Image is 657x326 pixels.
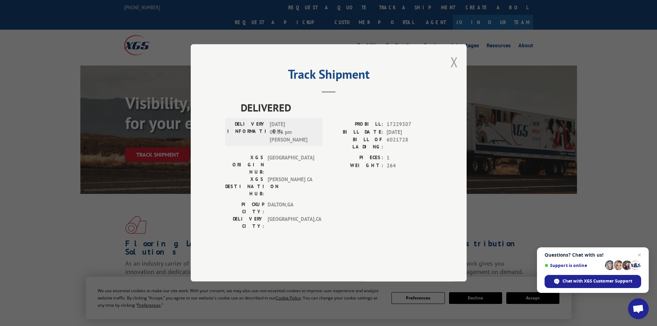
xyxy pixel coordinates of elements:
[545,263,603,268] span: Support is online
[387,121,432,129] span: 17229307
[225,69,432,82] h2: Track Shipment
[241,100,432,116] span: DELIVERED
[227,121,266,144] label: DELIVERY INFORMATION:
[450,53,458,71] button: Close modal
[225,154,264,176] label: XGS ORIGIN HUB:
[225,176,264,198] label: XGS DESTINATION HUB:
[628,298,649,319] div: Open chat
[225,201,264,216] label: PICKUP CITY:
[635,251,644,259] span: Close chat
[545,275,641,288] div: Chat with XGS Customer Support
[268,201,314,216] span: DALTON , GA
[329,121,383,129] label: PROBILL:
[270,121,316,144] span: [DATE] 05:06 pm [PERSON_NAME]
[387,128,432,136] span: [DATE]
[329,162,383,170] label: WEIGHT:
[268,176,314,198] span: [PERSON_NAME] CA
[268,216,314,230] span: [GEOGRAPHIC_DATA] , CA
[387,154,432,162] span: 1
[329,154,383,162] label: PIECES:
[225,216,264,230] label: DELIVERY CITY:
[387,162,432,170] span: 264
[545,252,641,258] span: Questions? Chat with us!
[563,278,632,284] span: Chat with XGS Customer Support
[329,128,383,136] label: BILL DATE:
[387,136,432,151] span: 6021728
[268,154,314,176] span: [GEOGRAPHIC_DATA]
[329,136,383,151] label: BILL OF LADING:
